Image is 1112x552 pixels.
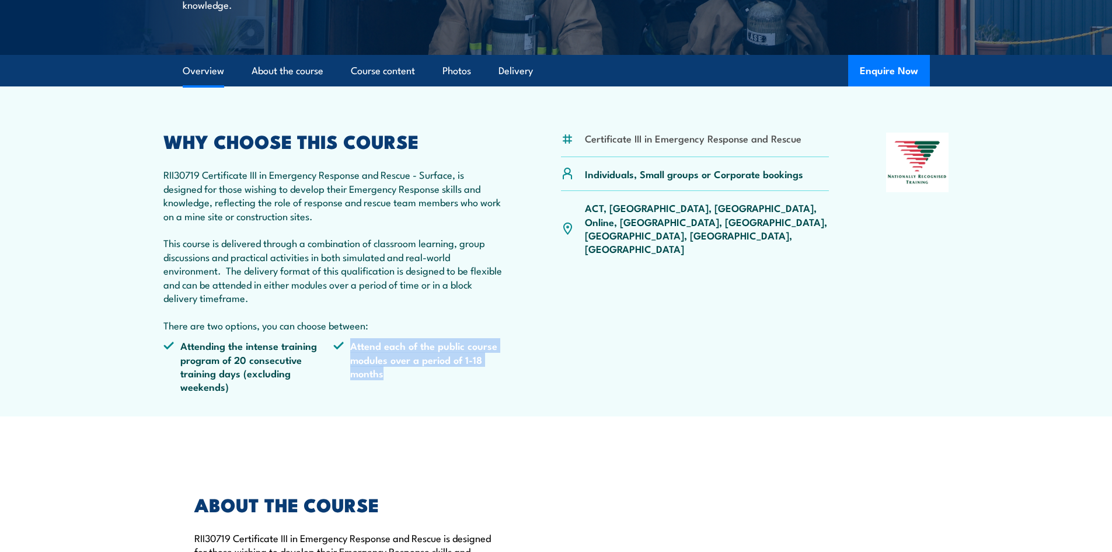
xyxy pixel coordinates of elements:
a: Overview [183,55,224,86]
li: Certificate III in Emergency Response and Rescue [585,131,801,145]
img: Nationally Recognised Training logo. [886,133,949,192]
button: Enquire Now [848,55,930,86]
a: Photos [442,55,471,86]
p: RII30719 Certificate III in Emergency Response and Rescue - Surface, is designed for those wishin... [163,168,504,332]
a: About the course [252,55,323,86]
p: ACT, [GEOGRAPHIC_DATA], [GEOGRAPHIC_DATA], Online, [GEOGRAPHIC_DATA], [GEOGRAPHIC_DATA], [GEOGRAP... [585,201,829,256]
h2: ABOUT THE COURSE [194,496,503,512]
li: Attend each of the public course modules over a period of 1-18 months [333,339,504,394]
li: Attending the intense training program of 20 consecutive training days (excluding weekends) [163,339,334,394]
a: Delivery [499,55,533,86]
p: Individuals, Small groups or Corporate bookings [585,167,803,180]
h2: WHY CHOOSE THIS COURSE [163,133,504,149]
a: Course content [351,55,415,86]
